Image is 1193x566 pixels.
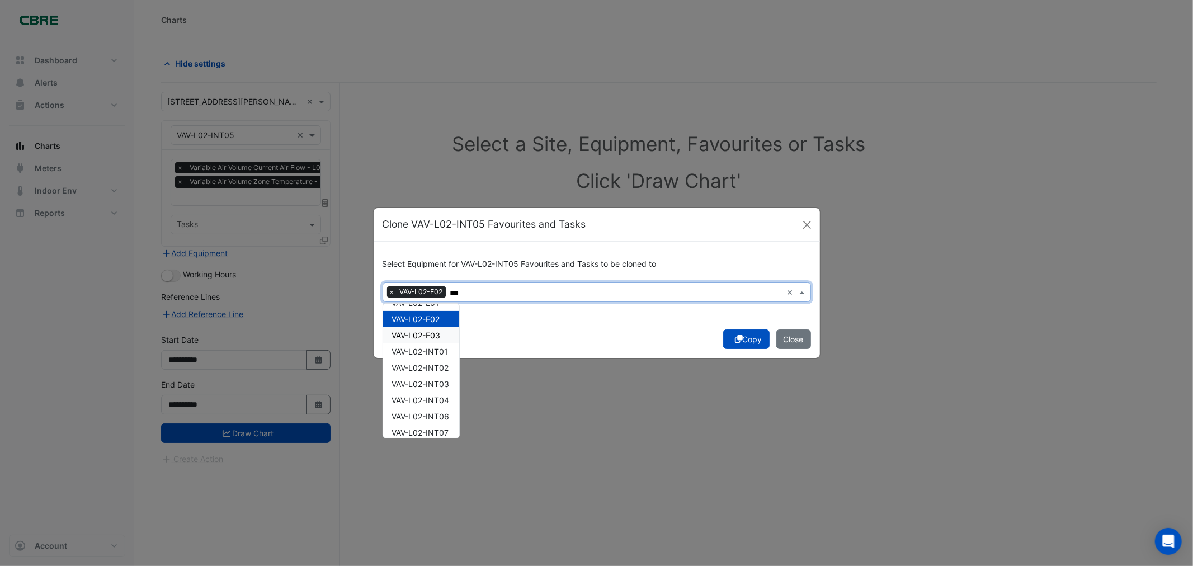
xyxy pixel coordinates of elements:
span: VAV-L02-E02 [392,314,440,324]
span: VAV-L02-E02 [397,286,446,298]
button: Close [776,329,811,349]
span: VAV-L02-INT06 [392,412,450,421]
h6: Select Equipment for VAV-L02-INT05 Favourites and Tasks to be cloned to [383,260,811,269]
span: × [387,286,397,298]
span: VAV-L02-E01 [392,298,440,308]
span: VAV-L02-INT04 [392,395,450,405]
div: Open Intercom Messenger [1155,528,1182,555]
button: Close [799,216,815,233]
h5: Clone VAV-L02-INT05 Favourites and Tasks [383,217,586,232]
span: VAV-L02-INT02 [392,363,449,372]
span: VAV-L02-INT07 [392,428,449,437]
span: VAV-L02-INT03 [392,379,450,389]
span: VAV-L02-E03 [392,331,441,340]
button: Copy [723,329,770,349]
div: Options List [383,304,459,438]
span: Clear [787,286,796,298]
span: VAV-L02-INT01 [392,347,449,356]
